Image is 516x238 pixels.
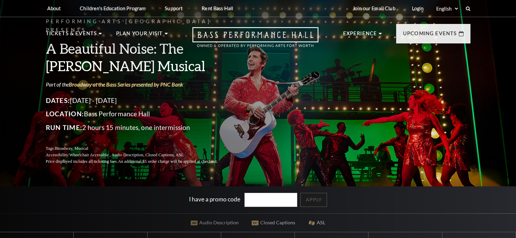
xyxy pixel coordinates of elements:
span: Wheelchair Accessible , Audio Description, Closed Captions, ASL [69,153,184,157]
span: Run Time: [46,123,83,131]
p: Accessibility: [46,152,234,158]
span: Location: [46,110,84,118]
select: Select: [435,5,459,12]
span: Dates: [46,96,70,104]
p: Part of the [46,81,234,88]
p: About [47,5,61,11]
p: Experience [343,29,377,42]
p: Tags: [46,145,234,152]
h3: A Beautiful Noise: The [PERSON_NAME] Musical [46,40,234,75]
p: Support [165,5,183,11]
p: Rent Bass Hall [202,5,233,11]
p: [DATE] - [DATE] [46,95,234,106]
a: Broadway at the Bass Series presented by PNC Bank [69,81,183,88]
p: Upcoming Events [403,29,457,42]
p: Tickets & Events [46,29,97,42]
p: Bass Performance Hall [46,108,234,119]
label: I have a promo code [189,196,240,203]
p: Plan Your Visit [116,29,163,42]
p: 2 hours 15 minutes, one intermission [46,122,234,133]
span: An additional $5 order charge will be applied at checkout. [118,159,217,164]
span: Broadway, Musical [55,146,88,151]
p: Children's Education Program [80,5,146,11]
p: Price displayed includes all ticketing fees. [46,158,234,165]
